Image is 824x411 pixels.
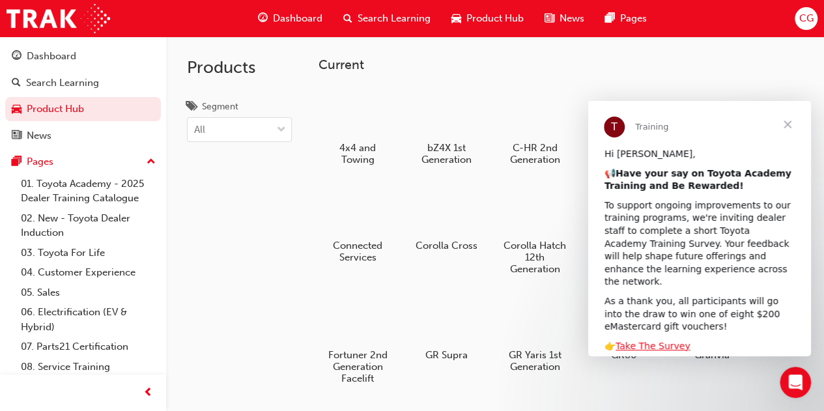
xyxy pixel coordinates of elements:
[5,71,161,95] a: Search Learning
[412,349,481,361] h5: GR Supra
[620,11,647,26] span: Pages
[12,104,21,115] span: car-icon
[16,302,161,337] a: 06. Electrification (EV & Hybrid)
[780,367,811,398] iframe: Intercom live chat
[496,83,574,170] a: C-HR 2nd Generation
[595,5,657,32] a: pages-iconPages
[277,122,286,139] span: down-icon
[16,174,161,208] a: 01. Toyota Academy - 2025 Dealer Training Catalogue
[333,5,441,32] a: search-iconSearch Learning
[584,290,662,365] a: GR86
[187,57,292,78] h2: Products
[5,44,161,68] a: Dashboard
[560,11,584,26] span: News
[16,243,161,263] a: 03. Toyota For Life
[16,262,161,283] a: 04. Customer Experience
[147,154,156,171] span: up-icon
[605,10,615,27] span: pages-icon
[27,49,76,64] div: Dashboard
[451,10,461,27] span: car-icon
[194,122,205,137] div: All
[496,180,574,279] a: Corolla Hatch 12th Generation
[501,240,569,275] h5: Corolla Hatch 12th Generation
[319,180,397,268] a: Connected Services
[27,154,53,169] div: Pages
[202,100,238,113] div: Segment
[501,142,569,165] h5: C-HR 2nd Generation
[12,51,21,63] span: guage-icon
[258,10,268,27] span: guage-icon
[441,5,534,32] a: car-iconProduct Hub
[27,128,51,143] div: News
[16,337,161,357] a: 07. Parts21 Certification
[16,208,161,243] a: 02. New - Toyota Dealer Induction
[673,83,751,170] a: Coaster 4th Generation
[16,283,161,303] a: 05. Sales
[412,240,481,251] h5: Corolla Cross
[795,7,817,30] button: CG
[588,101,811,356] iframe: Intercom live chat message
[143,385,153,401] span: prev-icon
[319,290,397,389] a: Fortuner 2nd Generation Facelift
[319,83,397,170] a: 4x4 and Towing
[496,290,574,377] a: GR Yaris 1st Generation
[7,4,110,33] img: Trak
[407,83,485,170] a: bZ4X 1st Generation
[412,142,481,165] h5: bZ4X 1st Generation
[534,5,595,32] a: news-iconNews
[466,11,524,26] span: Product Hub
[319,57,803,72] h3: Current
[358,11,431,26] span: Search Learning
[273,11,322,26] span: Dashboard
[584,83,662,170] a: Camry 9th Generation
[584,180,662,279] a: Corolla Sedan 12th Generation
[324,142,392,165] h5: 4x4 and Towing
[407,180,485,256] a: Corolla Cross
[501,349,569,373] h5: GR Yaris 1st Generation
[187,102,197,113] span: tags-icon
[248,5,333,32] a: guage-iconDashboard
[5,124,161,148] a: News
[12,130,21,142] span: news-icon
[5,150,161,174] button: Pages
[5,42,161,150] button: DashboardSearch LearningProduct HubNews
[16,357,161,377] a: 08. Service Training
[12,156,21,168] span: pages-icon
[5,97,161,121] a: Product Hub
[407,290,485,365] a: GR Supra
[799,11,813,26] span: CG
[26,76,99,91] div: Search Learning
[12,78,21,89] span: search-icon
[343,10,352,27] span: search-icon
[324,240,392,263] h5: Connected Services
[324,349,392,384] h5: Fortuner 2nd Generation Facelift
[545,10,554,27] span: news-icon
